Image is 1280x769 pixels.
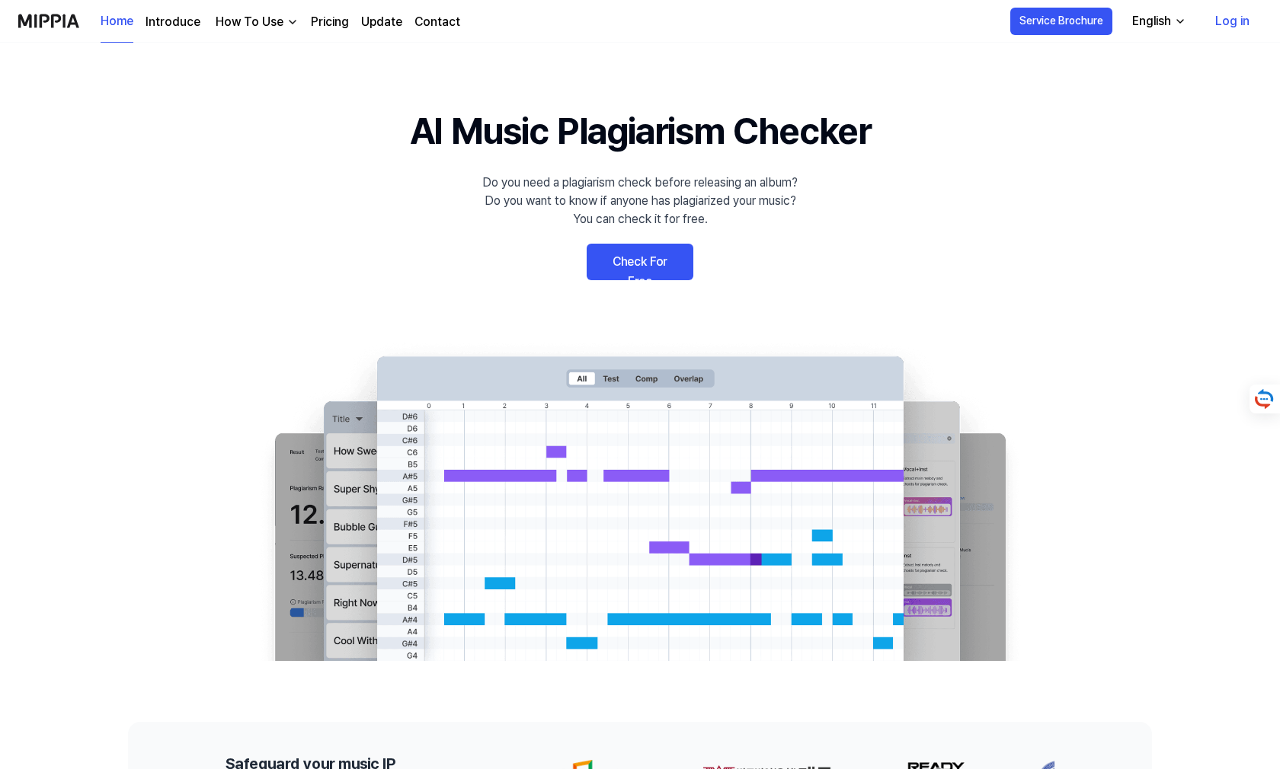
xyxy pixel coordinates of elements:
div: Do you need a plagiarism check before releasing an album? Do you want to know if anyone has plagi... [482,174,798,228]
a: Check For Free [587,244,693,280]
div: English [1129,12,1174,30]
div: How To Use [213,13,286,31]
a: Contact [414,13,460,31]
a: Introduce [146,13,200,31]
button: Service Brochure [1010,8,1112,35]
a: Pricing [311,13,349,31]
h1: AI Music Plagiarism Checker [410,104,871,158]
button: How To Use [213,13,299,31]
a: Update [361,13,402,31]
img: main Image [244,341,1036,661]
img: down [286,16,299,28]
button: English [1120,6,1195,37]
a: Home [101,1,133,43]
